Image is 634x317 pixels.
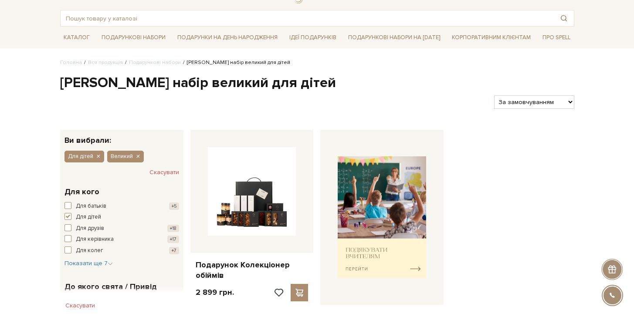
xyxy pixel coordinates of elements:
[181,59,290,67] li: [PERSON_NAME] набір великий для дітей
[64,281,157,293] span: До якого свята / Привід
[64,246,179,255] button: Для колег +7
[60,31,93,44] a: Каталог
[338,156,426,279] img: banner
[169,202,179,210] span: +5
[60,59,82,66] a: Головна
[98,31,169,44] a: Подарункові набори
[167,236,179,243] span: +17
[64,224,179,233] button: Для друзів +18
[64,260,113,267] span: Показати ще 7
[196,287,234,297] p: 2 899 грн.
[68,152,93,160] span: Для дітей
[345,30,444,45] a: Подарункові набори на [DATE]
[76,235,114,244] span: Для керівника
[539,31,574,44] a: Про Spell
[76,224,104,233] span: Для друзів
[64,213,179,222] button: Для дітей
[129,59,181,66] a: Подарункові набори
[76,246,103,255] span: Для колег
[61,10,554,26] input: Пошук товару у каталозі
[88,59,123,66] a: Вся продукція
[169,247,179,254] span: +7
[60,74,574,92] h1: [PERSON_NAME] набір великий для дітей
[64,202,179,211] button: Для батьків +5
[64,259,113,268] button: Показати ще 7
[60,299,100,313] button: Скасувати
[64,151,104,162] button: Для дітей
[196,260,309,280] a: Подарунок Колекціонер обіймів
[76,213,101,222] span: Для дітей
[76,202,106,211] span: Для батьків
[107,151,144,162] button: Великий
[286,31,340,44] a: Ідеї подарунків
[60,130,183,144] div: Ви вибрали:
[149,165,179,179] button: Скасувати
[554,10,574,26] button: Пошук товару у каталозі
[111,152,133,160] span: Великий
[174,31,281,44] a: Подарунки на День народження
[448,30,534,45] a: Корпоративним клієнтам
[64,235,179,244] button: Для керівника +17
[64,186,99,198] span: Для кого
[167,225,179,232] span: +18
